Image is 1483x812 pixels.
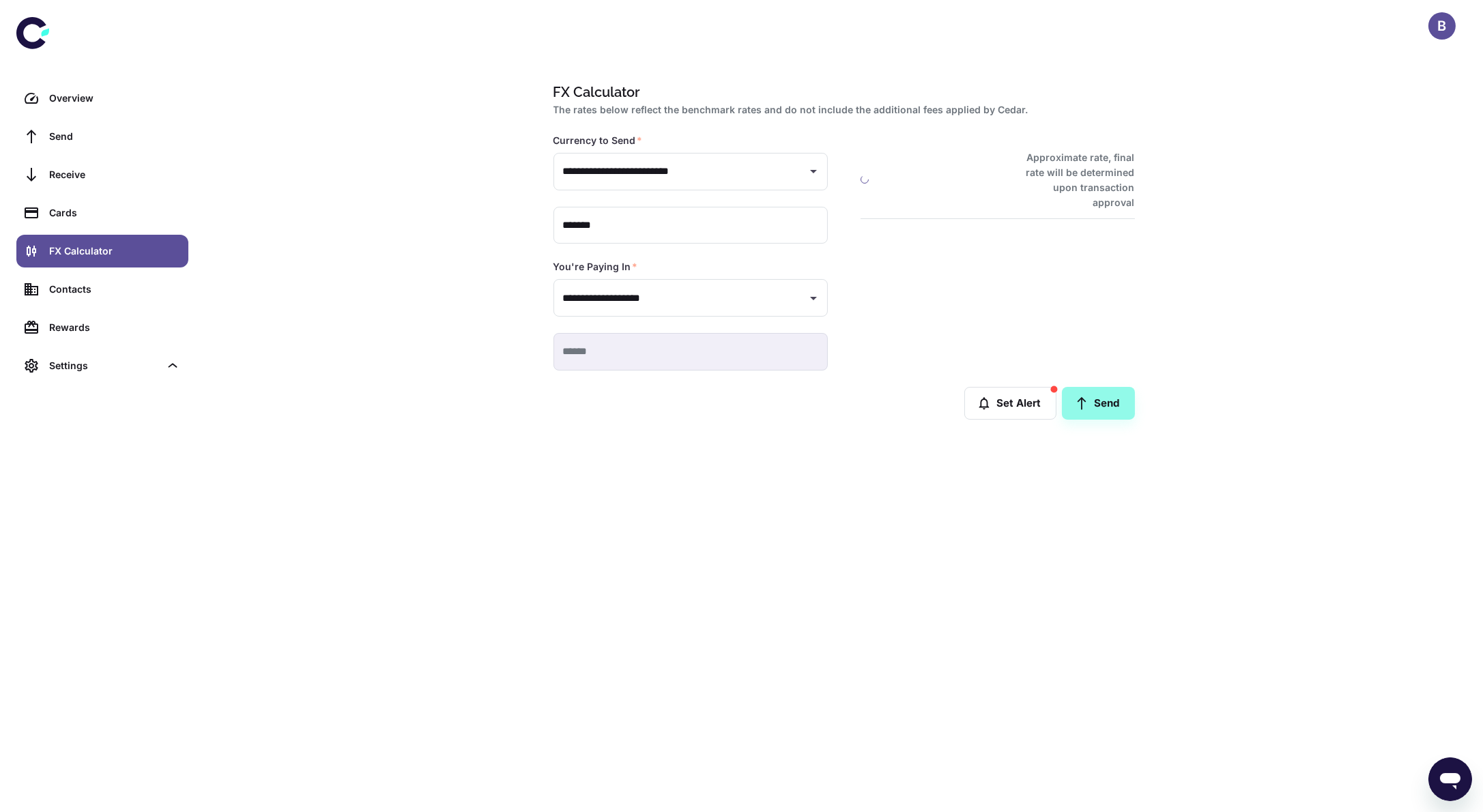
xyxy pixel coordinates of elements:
[16,311,188,344] a: Rewards
[16,158,188,191] a: Receive
[16,82,188,115] a: Overview
[1428,12,1456,40] button: B
[16,349,188,382] div: Settings
[49,282,180,297] div: Contacts
[804,162,823,181] button: Open
[16,273,188,306] a: Contacts
[1428,757,1472,801] iframe: Button to launch messaging window, conversation in progress
[49,129,180,144] div: Send
[16,235,188,267] a: FX Calculator
[49,167,180,182] div: Receive
[49,358,160,373] div: Settings
[553,82,1129,102] h1: FX Calculator
[16,120,188,153] a: Send
[49,320,180,335] div: Rewards
[1062,387,1135,420] a: Send
[553,260,638,274] label: You're Paying In
[49,205,180,220] div: Cards
[49,244,180,259] div: FX Calculator
[553,134,643,147] label: Currency to Send
[964,387,1056,420] button: Set Alert
[1011,150,1135,210] h6: Approximate rate, final rate will be determined upon transaction approval
[16,197,188,229] a: Cards
[49,91,180,106] div: Overview
[804,289,823,308] button: Open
